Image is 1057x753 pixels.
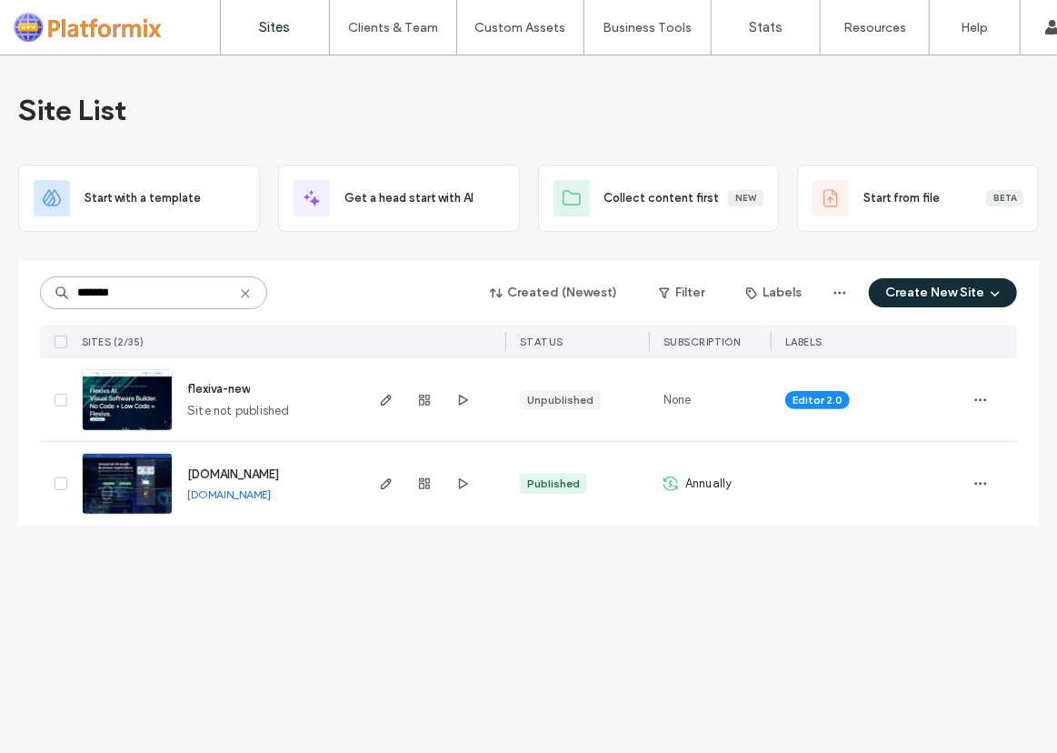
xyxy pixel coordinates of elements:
[85,189,201,207] span: Start with a template
[863,189,940,207] span: Start from file
[730,278,818,307] button: Labels
[538,165,780,232] div: Collect content firstNew
[187,382,250,396] a: flexiva-new
[344,189,474,207] span: Get a head start with AI
[527,476,580,492] div: Published
[785,336,823,348] span: LABELS
[520,336,563,348] span: STATUS
[278,165,520,232] div: Get a head start with AI
[604,189,720,207] span: Collect content first
[663,336,741,348] span: Subscription
[187,402,290,420] span: Site not published
[685,475,733,493] span: Annually
[82,336,145,348] span: SITES (2/35)
[41,13,78,29] span: Help
[527,392,593,408] div: Unpublished
[474,278,633,307] button: Created (Newest)
[843,20,906,35] label: Resources
[986,190,1023,206] div: Beta
[962,20,989,35] label: Help
[18,92,126,128] span: Site List
[475,20,566,35] label: Custom Assets
[187,487,271,501] a: [DOMAIN_NAME]
[641,278,723,307] button: Filter
[603,20,693,35] label: Business Tools
[663,391,692,409] span: None
[18,165,260,232] div: Start with a template
[728,190,763,206] div: New
[348,20,438,35] label: Clients & Team
[749,19,783,35] label: Stats
[797,165,1039,232] div: Start from fileBeta
[260,19,291,35] label: Sites
[187,467,279,481] a: [DOMAIN_NAME]
[793,392,843,408] span: Editor 2.0
[869,278,1017,307] button: Create New Site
